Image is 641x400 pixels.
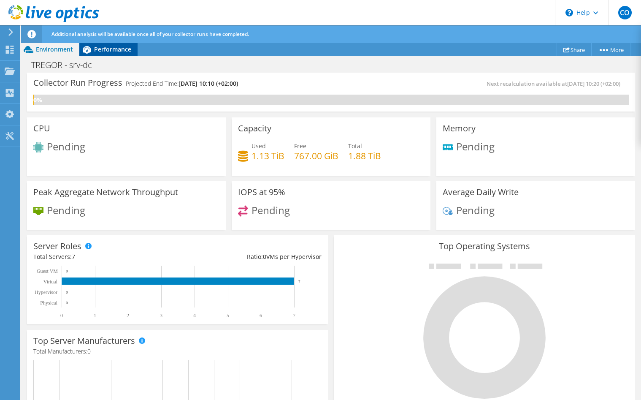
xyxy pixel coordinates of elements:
text: Hypervisor [35,289,57,295]
h3: Capacity [238,124,271,133]
div: Ratio: VMs per Hypervisor [178,252,322,261]
h3: Average Daily Write [443,188,519,197]
a: More [591,43,630,56]
h4: Total Manufacturers: [33,347,322,356]
h3: Top Operating Systems [340,242,628,251]
text: 0 [66,301,68,305]
text: Virtual [43,279,58,285]
h3: Memory [443,124,476,133]
span: 7 [72,253,75,261]
h4: 1.88 TiB [348,151,381,161]
svg: \n [565,9,573,16]
span: [DATE] 10:10 (+02:00) [179,79,238,87]
span: Pending [47,203,85,217]
span: CO [618,6,632,19]
span: Used [252,142,266,150]
h3: Peak Aggregate Network Throughput [33,188,178,197]
a: Share [557,43,592,56]
span: Free [294,142,306,150]
span: Next recalculation available at [487,80,625,87]
span: 0 [263,253,266,261]
text: 5 [227,313,229,318]
div: Total Servers: [33,252,178,261]
span: Environment [36,45,73,53]
h4: 767.00 GiB [294,151,338,161]
span: Performance [94,45,131,53]
text: 2 [127,313,129,318]
h4: 1.13 TiB [252,151,284,161]
text: 4 [193,313,196,318]
span: Pending [456,139,495,153]
h3: Top Server Manufacturers [33,336,135,346]
text: 0 [60,313,63,318]
h3: IOPS at 95% [238,188,285,197]
text: Guest VM [37,268,58,274]
span: Pending [252,203,290,217]
span: Total [348,142,362,150]
text: 0 [66,290,68,294]
h3: CPU [33,124,50,133]
h4: Projected End Time: [126,79,238,88]
span: 0 [87,347,91,355]
text: 7 [298,280,300,284]
span: Pending [47,139,85,153]
text: 6 [260,313,262,318]
span: [DATE] 10:20 (+02:00) [567,80,620,87]
h1: TREGOR - srv-dc [27,60,105,70]
span: Additional analysis will be available once all of your collector runs have completed. [51,30,249,38]
text: Physical [40,300,57,306]
text: 0 [66,269,68,273]
text: 7 [293,313,295,318]
text: 3 [160,313,162,318]
text: 1 [94,313,96,318]
h3: Server Roles [33,242,81,251]
span: Pending [456,203,495,217]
